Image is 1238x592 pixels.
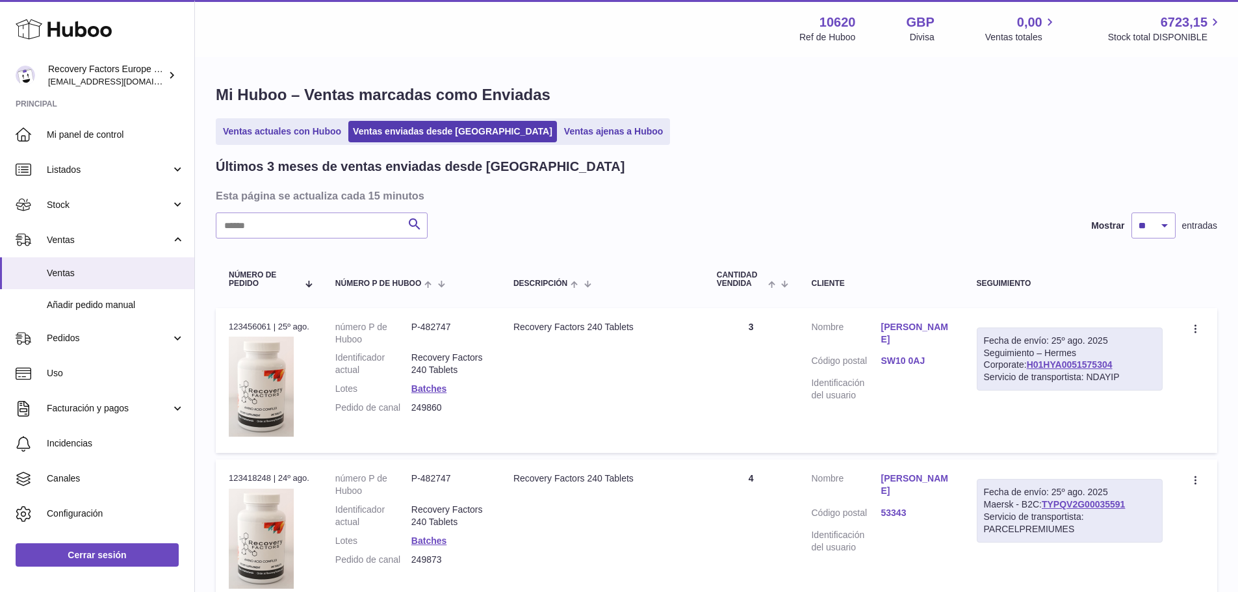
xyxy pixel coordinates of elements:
dt: Pedido de canal [335,554,411,566]
a: Cerrar sesión [16,543,179,567]
a: 53343 [881,507,951,519]
dd: 249873 [411,554,487,566]
span: Descripción [513,279,567,288]
dt: Nombre [811,472,881,500]
a: Ventas ajenas a Huboo [560,121,668,142]
div: Divisa [910,31,935,44]
a: 6723,15 Stock total DISPONIBLE [1108,14,1222,44]
h3: Esta página se actualiza cada 15 minutos [216,188,1214,203]
span: Ventas [47,267,185,279]
div: Cliente [811,279,950,288]
a: [PERSON_NAME] [881,321,951,346]
span: Configuración [47,508,185,520]
a: 0,00 Ventas totales [985,14,1057,44]
strong: GBP [906,14,934,31]
div: Recovery Factors Europe Ltd [48,63,165,88]
span: entradas [1182,220,1217,232]
span: número P de Huboo [335,279,421,288]
dt: Lotes [335,535,411,547]
h2: Últimos 3 meses de ventas enviadas desde [GEOGRAPHIC_DATA] [216,158,625,175]
dt: número P de Huboo [335,321,411,346]
img: bottle_photo_whitebg.jpg [229,489,294,589]
div: 123456061 | 25º ago. [229,321,309,333]
span: Facturación y pagos [47,402,171,415]
img: bottle_photo_whitebg.jpg [229,337,294,437]
div: Recovery Factors 240 Tablets [513,321,691,333]
span: Stock [47,199,171,211]
span: Stock total DISPONIBLE [1108,31,1222,44]
div: Ref de Huboo [799,31,855,44]
dt: Identificador actual [335,504,411,528]
div: Servicio de transportista: NDAYIP [984,371,1155,383]
div: Maersk - B2C: [977,479,1163,543]
a: [PERSON_NAME] [881,472,951,497]
span: Ventas totales [985,31,1057,44]
label: Mostrar [1091,220,1124,232]
a: Ventas actuales con Huboo [218,121,346,142]
span: Listados [47,164,171,176]
dd: P-482747 [411,321,487,346]
a: TYPQV2G00035591 [1042,499,1125,509]
dt: Pedido de canal [335,402,411,414]
dd: Recovery Factors 240 Tablets [411,352,487,376]
dt: número P de Huboo [335,472,411,497]
div: Servicio de transportista: PARCELPREMIUMES [984,511,1155,535]
span: Añadir pedido manual [47,299,185,311]
dt: Lotes [335,383,411,395]
a: Ventas enviadas desde [GEOGRAPHIC_DATA] [348,121,557,142]
td: 3 [704,308,799,453]
dd: Recovery Factors 240 Tablets [411,504,487,528]
a: Batches [411,383,446,394]
span: Cantidad vendida [717,271,765,288]
div: 123418248 | 24º ago. [229,472,309,484]
span: Pedidos [47,332,171,344]
dt: Código postal [811,507,881,522]
div: Fecha de envío: 25º ago. 2025 [984,486,1155,498]
span: 6723,15 [1161,14,1207,31]
strong: 10620 [819,14,856,31]
span: Incidencias [47,437,185,450]
h1: Mi Huboo – Ventas marcadas como Enviadas [216,84,1217,105]
span: Número de pedido [229,271,298,288]
dt: Identificador actual [335,352,411,376]
a: H01HYA0051575304 [1027,359,1113,370]
dt: Identificación del usuario [811,377,881,402]
dt: Código postal [811,355,881,370]
div: Seguimiento [977,279,1163,288]
dt: Identificación del usuario [811,529,881,554]
span: Ventas [47,234,171,246]
span: Uso [47,367,185,380]
div: Seguimiento – Hermes Corporate: [977,328,1163,391]
span: [EMAIL_ADDRESS][DOMAIN_NAME] [48,76,191,86]
dd: P-482747 [411,472,487,497]
dd: 249860 [411,402,487,414]
span: 0,00 [1017,14,1042,31]
img: internalAdmin-10620@internal.huboo.com [16,66,35,85]
dt: Nombre [811,321,881,349]
span: Mi panel de control [47,129,185,141]
div: Recovery Factors 240 Tablets [513,472,691,485]
span: Canales [47,472,185,485]
a: Batches [411,535,446,546]
a: SW10 0AJ [881,355,951,367]
div: Fecha de envío: 25º ago. 2025 [984,335,1155,347]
